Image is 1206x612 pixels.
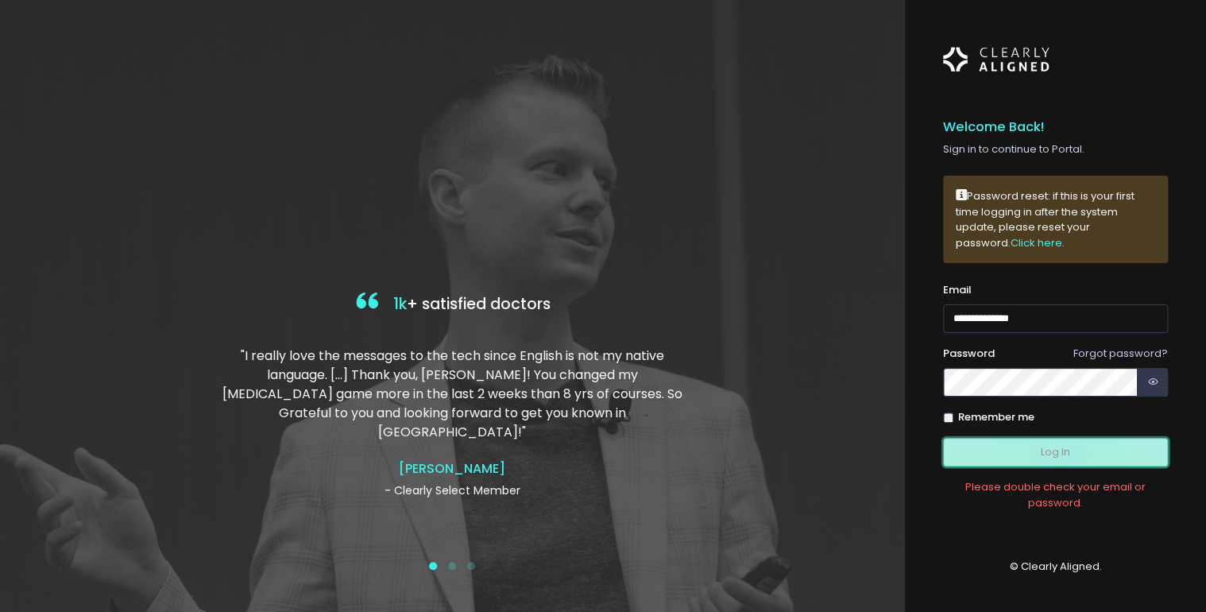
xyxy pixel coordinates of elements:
[943,119,1169,135] h5: Welcome Back!
[215,289,690,321] h4: + satisfied doctors
[215,461,690,476] h4: [PERSON_NAME]
[943,176,1169,263] div: Password reset: if this is your first time logging in after the system update, please reset your ...
[215,347,690,442] p: "I really love the messages to the tech since English is not my native language. […] Thank you, [...
[393,293,407,315] span: 1k
[943,346,995,362] label: Password
[943,559,1169,575] p: © Clearly Aligned.
[943,479,1169,510] div: Please double check your email or password.
[943,438,1169,467] button: Log In
[943,141,1169,157] p: Sign in to continue to Portal.
[1011,235,1062,250] a: Click here
[215,482,690,499] p: - Clearly Select Member
[1073,346,1168,361] a: Forgot password?
[958,409,1034,425] label: Remember me
[943,38,1049,81] img: Logo Horizontal
[943,282,972,298] label: Email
